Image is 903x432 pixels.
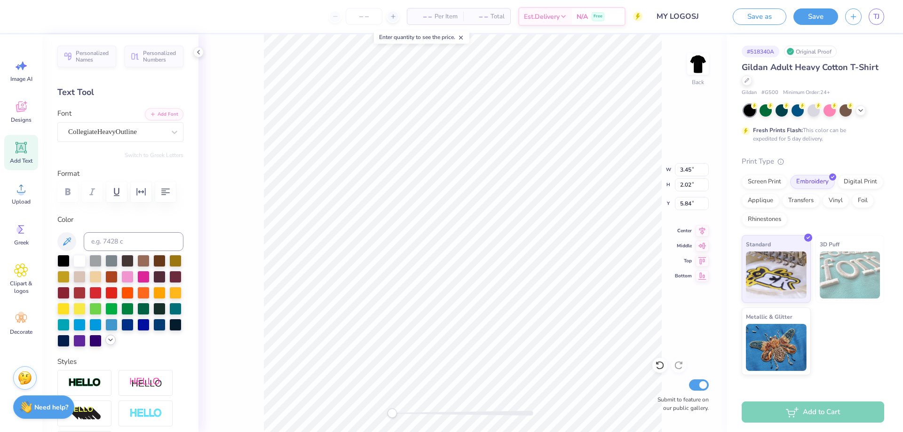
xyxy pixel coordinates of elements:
img: Negative Space [129,408,162,419]
label: Font [57,108,71,119]
button: Add Font [145,108,183,120]
button: Personalized Names [57,46,116,67]
div: Back [692,78,704,86]
span: Top [675,257,692,265]
span: Total [491,12,505,22]
img: Standard [746,251,807,298]
span: TJ [873,11,879,22]
span: Center [675,227,692,235]
input: e.g. 7428 c [84,232,183,251]
div: Applique [742,194,779,208]
span: N/A [577,12,588,22]
span: Add Text [10,157,32,165]
span: Upload [12,198,31,205]
img: 3D Puff [820,251,880,298]
button: Personalized Numbers [125,46,183,67]
span: # G500 [761,89,778,97]
label: Styles [57,356,77,367]
span: Image AI [10,75,32,83]
img: 3D Illusion [68,406,101,421]
input: – – [346,8,382,25]
div: Original Proof [784,46,837,57]
button: Save as [733,8,786,25]
strong: Fresh Prints Flash: [753,126,803,134]
span: – – [413,12,432,22]
div: Vinyl [823,194,849,208]
span: – – [469,12,488,22]
div: # 518340A [742,46,779,57]
label: Submit to feature on our public gallery. [652,395,709,412]
img: Metallic & Glitter [746,324,807,371]
div: Rhinestones [742,212,787,227]
label: Format [57,168,183,179]
span: Minimum Order: 24 + [783,89,830,97]
div: Print Type [742,156,884,167]
span: Bottom [675,272,692,280]
button: Save [793,8,838,25]
div: Accessibility label [388,408,397,418]
span: Gildan Adult Heavy Cotton T-Shirt [742,62,879,73]
img: Shadow [129,377,162,389]
img: Stroke [68,377,101,388]
span: Greek [14,239,29,246]
span: Standard [746,239,771,249]
button: Switch to Greek Letters [125,151,183,159]
span: Clipart & logos [6,280,37,295]
div: Text Tool [57,86,183,99]
span: Decorate [10,328,32,336]
div: This color can be expedited for 5 day delivery. [753,126,869,143]
input: Untitled Design [650,7,719,26]
span: Personalized Numbers [143,50,178,63]
span: Metallic & Glitter [746,312,792,322]
span: Free [594,13,602,20]
img: Back [689,55,707,73]
span: Per Item [435,12,458,22]
span: Designs [11,116,32,124]
div: Enter quantity to see the price. [374,31,469,44]
strong: Need help? [34,403,68,412]
div: Digital Print [838,175,883,189]
div: Embroidery [790,175,835,189]
div: Foil [852,194,874,208]
span: Gildan [742,89,757,97]
span: 3D Puff [820,239,840,249]
span: Est. Delivery [524,12,560,22]
div: Transfers [782,194,820,208]
span: Personalized Names [76,50,111,63]
div: Screen Print [742,175,787,189]
label: Color [57,214,183,225]
span: Middle [675,242,692,250]
a: TJ [869,8,884,25]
